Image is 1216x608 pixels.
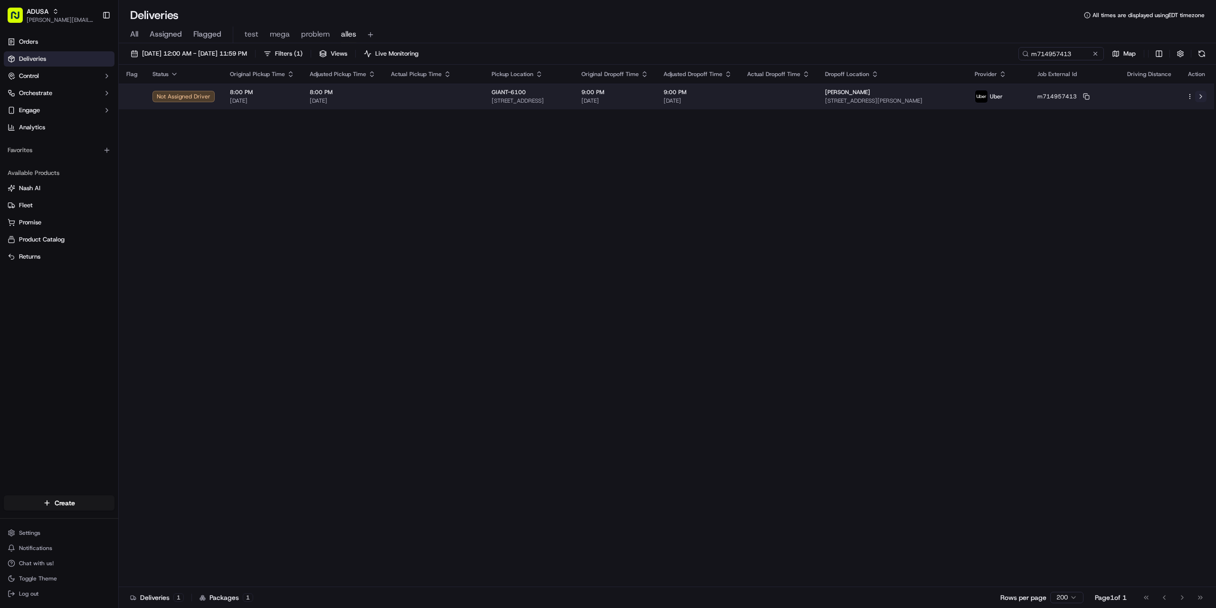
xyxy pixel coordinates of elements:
[19,560,54,567] span: Chat with us!
[55,498,75,508] span: Create
[825,97,959,105] span: [STREET_ADDRESS][PERSON_NAME]
[8,184,111,193] a: Nash AI
[581,70,639,78] span: Original Dropoff Time
[4,541,114,555] button: Notifications
[27,7,48,16] button: ADUSA
[19,89,52,97] span: Orchestrate
[4,232,114,247] button: Product Catalog
[8,218,111,227] a: Promise
[4,120,114,135] a: Analytics
[492,70,533,78] span: Pickup Location
[391,70,442,78] span: Actual Pickup Time
[150,29,182,40] span: Assigned
[19,218,41,227] span: Promise
[9,38,173,53] p: Welcome 👋
[19,201,33,210] span: Fleet
[126,70,137,78] span: Flag
[4,165,114,181] div: Available Products
[4,587,114,600] button: Log out
[67,161,115,168] a: Powered byPylon
[4,249,114,264] button: Returns
[4,526,114,540] button: Settings
[310,97,376,105] span: [DATE]
[1092,11,1205,19] span: All times are displayed using EDT timezone
[331,49,347,58] span: Views
[230,97,294,105] span: [DATE]
[4,181,114,196] button: Nash AI
[1187,70,1206,78] div: Action
[664,97,732,105] span: [DATE]
[199,593,253,602] div: Packages
[9,10,28,29] img: Nash
[130,593,184,602] div: Deliveries
[130,8,179,23] h1: Deliveries
[32,100,120,108] div: We're available if you need us!
[126,47,251,60] button: [DATE] 12:00 AM - [DATE] 11:59 PM
[1037,93,1090,100] button: m714957413
[990,93,1003,100] span: Uber
[19,138,73,147] span: Knowledge Base
[581,88,648,96] span: 9:00 PM
[4,215,114,230] button: Promise
[492,88,526,96] span: GIANT-6100
[301,29,330,40] span: problem
[1195,47,1208,60] button: Refresh
[161,94,173,105] button: Start new chat
[19,235,65,244] span: Product Catalog
[19,72,39,80] span: Control
[19,544,52,552] span: Notifications
[1123,49,1136,58] span: Map
[1018,47,1104,60] input: Type to search
[1127,70,1171,78] span: Driving Distance
[664,70,722,78] span: Adjusted Dropoff Time
[19,106,40,115] span: Engage
[825,88,870,96] span: [PERSON_NAME]
[19,55,46,63] span: Deliveries
[27,16,95,24] span: [PERSON_NAME][EMAIL_ADDRESS][PERSON_NAME][DOMAIN_NAME]
[32,91,156,100] div: Start new chat
[4,68,114,84] button: Control
[341,29,356,40] span: alles
[19,123,45,132] span: Analytics
[95,161,115,168] span: Pylon
[492,97,566,105] span: [STREET_ADDRESS]
[581,97,648,105] span: [DATE]
[19,252,40,261] span: Returns
[9,139,17,146] div: 📗
[294,49,303,58] span: ( 1 )
[8,252,111,261] a: Returns
[4,572,114,585] button: Toggle Theme
[747,70,800,78] span: Actual Dropoff Time
[173,593,184,602] div: 1
[375,49,418,58] span: Live Monitoring
[9,91,27,108] img: 1736555255976-a54dd68f-1ca7-489b-9aae-adbdc363a1c4
[6,134,76,151] a: 📗Knowledge Base
[19,575,57,582] span: Toggle Theme
[152,70,169,78] span: Status
[230,88,294,96] span: 8:00 PM
[245,29,258,40] span: test
[193,29,221,40] span: Flagged
[310,88,376,96] span: 8:00 PM
[825,70,869,78] span: Dropoff Location
[1108,47,1140,60] button: Map
[4,51,114,67] a: Deliveries
[90,138,152,147] span: API Documentation
[1095,593,1127,602] div: Page 1 of 1
[315,47,351,60] button: Views
[360,47,423,60] button: Live Monitoring
[4,103,114,118] button: Engage
[310,70,366,78] span: Adjusted Pickup Time
[664,88,732,96] span: 9:00 PM
[19,590,38,598] span: Log out
[19,184,40,193] span: Nash AI
[230,70,285,78] span: Original Pickup Time
[275,49,303,58] span: Filters
[19,529,40,537] span: Settings
[1037,70,1077,78] span: Job External Id
[4,557,114,570] button: Chat with us!
[975,70,997,78] span: Provider
[4,34,114,49] a: Orders
[8,201,111,210] a: Fleet
[975,90,988,103] img: profile_uber_ahold_partner.png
